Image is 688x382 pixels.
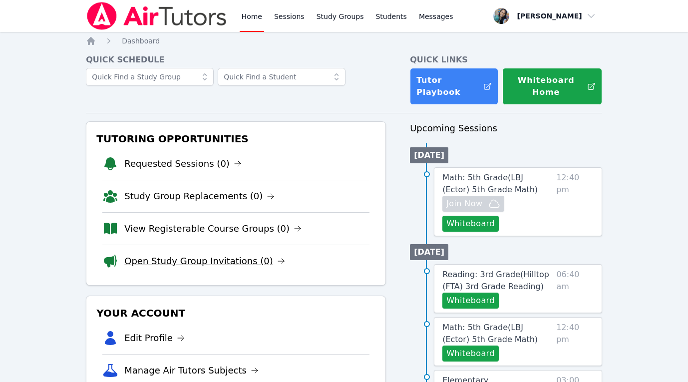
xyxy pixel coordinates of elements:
h3: Your Account [94,304,377,322]
a: Tutor Playbook [410,68,498,105]
span: Math: 5th Grade ( LBJ (Ector) 5th Grade Math ) [442,173,538,194]
a: View Registerable Course Groups (0) [124,222,302,236]
a: Study Group Replacements (0) [124,189,275,203]
button: Whiteboard [442,216,499,232]
h3: Tutoring Opportunities [94,130,377,148]
span: 12:40 pm [556,322,594,362]
a: Edit Profile [124,331,185,345]
a: Reading: 3rd Grade(Hilltop (FTA) 3rd Grade Reading) [442,269,552,293]
h4: Quick Schedule [86,54,386,66]
a: Open Study Group Invitations (0) [124,254,285,268]
h4: Quick Links [410,54,602,66]
span: Messages [419,11,453,21]
button: Whiteboard [442,293,499,309]
span: Dashboard [122,37,160,45]
span: Reading: 3rd Grade ( Hilltop (FTA) 3rd Grade Reading ) [442,270,549,291]
a: Math: 5th Grade(LBJ (Ector) 5th Grade Math) [442,172,552,196]
span: Join Now [446,198,482,210]
a: Requested Sessions (0) [124,157,242,171]
span: 06:40 am [556,269,593,309]
button: Join Now [442,196,504,212]
span: Math: 5th Grade ( LBJ (Ector) 5th Grade Math ) [442,323,538,344]
input: Quick Find a Student [218,68,345,86]
a: Dashboard [122,36,160,46]
a: Math: 5th Grade(LBJ (Ector) 5th Grade Math) [442,322,552,346]
a: Manage Air Tutors Subjects [124,364,259,378]
li: [DATE] [410,244,448,260]
nav: Breadcrumb [86,36,602,46]
button: Whiteboard Home [502,68,602,105]
span: 12:40 pm [556,172,594,232]
button: Whiteboard [442,346,499,362]
img: Air Tutors [86,2,227,30]
h3: Upcoming Sessions [410,121,602,135]
li: [DATE] [410,147,448,163]
input: Quick Find a Study Group [86,68,214,86]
